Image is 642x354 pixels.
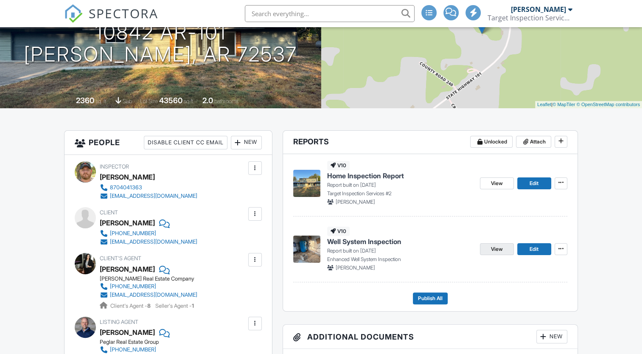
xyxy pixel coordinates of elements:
[100,275,204,282] div: [PERSON_NAME] Real Estate Company
[123,98,132,104] span: slab
[100,171,155,183] div: [PERSON_NAME]
[488,14,572,22] div: Target Inspection Service LLC
[214,98,238,104] span: bathrooms
[64,131,272,155] h3: People
[155,303,194,309] span: Seller's Agent -
[100,282,197,291] a: [PHONE_NUMBER]
[536,330,567,343] div: New
[552,102,575,107] a: © MapTiler
[159,96,182,105] div: 43560
[511,5,566,14] div: [PERSON_NAME]
[192,303,194,309] strong: 1
[100,229,197,238] a: [PHONE_NUMBER]
[577,102,640,107] a: © OpenStreetMap contributors
[100,238,197,246] a: [EMAIL_ADDRESS][DOMAIN_NAME]
[231,136,262,149] div: New
[100,339,246,346] div: Peglar Real Estate Group
[100,291,197,299] a: [EMAIL_ADDRESS][DOMAIN_NAME]
[89,4,158,22] span: SPECTORA
[100,163,129,170] span: Inspector
[245,5,415,22] input: Search everything...
[95,98,107,104] span: sq. ft.
[100,263,155,275] a: [PERSON_NAME]
[535,101,642,108] div: |
[184,98,194,104] span: sq.ft.
[100,326,155,339] a: [PERSON_NAME]
[64,4,83,23] img: The Best Home Inspection Software - Spectora
[110,193,197,199] div: [EMAIL_ADDRESS][DOMAIN_NAME]
[76,96,94,105] div: 2360
[100,209,118,216] span: Client
[110,239,197,245] div: [EMAIL_ADDRESS][DOMAIN_NAME]
[202,96,213,105] div: 2.0
[110,283,156,290] div: [PHONE_NUMBER]
[100,346,239,354] a: [PHONE_NUMBER]
[537,102,551,107] a: Leaflet
[100,319,138,325] span: Listing Agent
[64,11,158,29] a: SPECTORA
[110,346,156,353] div: [PHONE_NUMBER]
[110,230,156,237] div: [PHONE_NUMBER]
[110,292,197,298] div: [EMAIL_ADDRESS][DOMAIN_NAME]
[100,183,197,192] a: 8704041363
[140,98,158,104] span: Lot Size
[144,136,227,149] div: Disable Client CC Email
[283,325,578,349] h3: Additional Documents
[110,184,142,191] div: 8704041363
[110,303,152,309] span: Client's Agent -
[24,21,297,66] h1: 10842 AR-101 [PERSON_NAME], AR 72537
[147,303,151,309] strong: 8
[100,255,141,261] span: Client's Agent
[100,216,155,229] div: [PERSON_NAME]
[100,192,197,200] a: [EMAIL_ADDRESS][DOMAIN_NAME]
